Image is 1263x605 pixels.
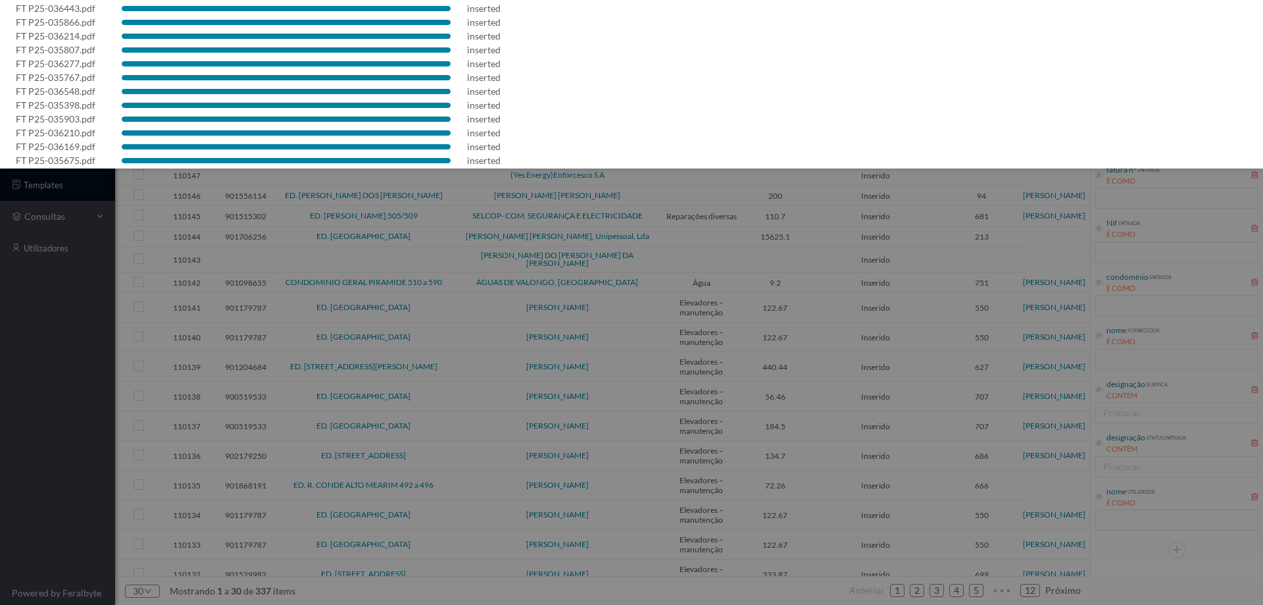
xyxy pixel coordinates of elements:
div: FT P25-036210.pdf [16,126,95,140]
div: inserted [467,15,501,29]
div: inserted [467,98,501,112]
div: FT P25-035675.pdf [16,153,95,167]
div: inserted [467,153,501,167]
div: FT P25-035807.pdf [16,43,95,57]
div: FT P25-036277.pdf [16,57,95,70]
div: inserted [467,167,501,181]
div: FT P25-035767.pdf [16,70,95,84]
div: FT P25-035398.pdf [16,98,95,112]
div: FT P25-036443.pdf [16,1,95,15]
div: FT P25-036231.pdf [16,167,95,181]
div: inserted [467,43,501,57]
div: inserted [467,140,501,153]
div: inserted [467,70,501,84]
div: FT P25-035903.pdf [16,112,95,126]
div: inserted [467,112,501,126]
div: inserted [467,29,501,43]
div: inserted [467,57,501,70]
div: FT P25-035866.pdf [16,15,95,29]
div: FT P25-036548.pdf [16,84,95,98]
div: FT P25-036214.pdf [16,29,95,43]
div: inserted [467,126,501,140]
div: inserted [467,1,501,15]
div: inserted [467,84,501,98]
div: FT P25-036169.pdf [16,140,95,153]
